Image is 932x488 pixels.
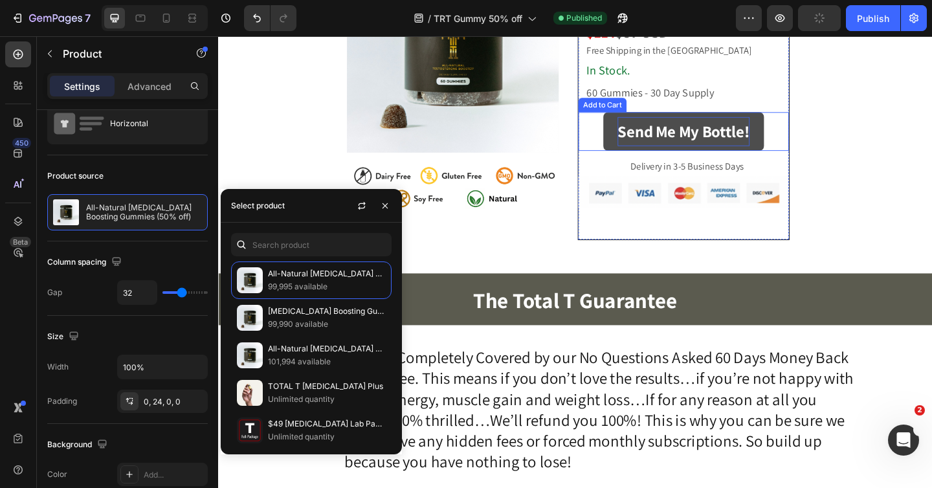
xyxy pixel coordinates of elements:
[401,133,619,151] p: Delivery in 3-5 Business Days
[137,452,775,474] p: because you have nothing to lose!
[237,342,263,368] img: collections
[5,5,96,31] button: 7
[394,69,441,81] div: Add to Cart
[137,406,775,429] p: aren’t 100% thrilled…We’ll refund you 100%! This is why you can be sure we
[268,318,386,331] p: 99,990 available
[231,233,392,256] input: Search in Settings & Advanced
[47,254,124,271] div: Column spacing
[47,469,67,480] div: Color
[85,10,91,26] p: 7
[268,355,386,368] p: 101,994 available
[142,135,368,191] img: gempages_493376303941026933-39052b4d-380f-45b6-a22c-2a569271b5e0.png
[268,280,386,293] p: 99,995 available
[110,109,189,139] div: Horizontal
[428,12,431,25] span: /
[915,405,925,416] span: 2
[268,380,386,393] p: TOTAL T [MEDICAL_DATA] Plus
[268,417,386,430] p: $49 [MEDICAL_DATA] Lab Package
[237,305,263,331] img: collections
[846,5,900,31] button: Publish
[118,281,157,304] input: Auto
[137,429,775,452] p: don’t have any hidden fees or forced monthly subscriptions. So build up
[268,430,386,443] p: Unlimited quantity
[12,138,31,148] div: 450
[144,469,205,481] div: Add...
[434,88,578,120] div: Send Me My Bottle!
[47,170,104,182] div: Product source
[419,83,594,125] button: Send Me My Bottle!
[237,267,263,293] img: collections
[278,272,500,302] strong: The Total T Guarantee
[47,395,77,407] div: Padding
[137,384,775,406] p: added energy, muscle gain and weight loss…If for any reason at all you
[401,9,581,23] span: Free Shipping in the [GEOGRAPHIC_DATA]
[10,237,31,247] div: Beta
[857,12,889,25] div: Publish
[237,380,263,406] img: collections
[47,436,110,454] div: Background
[144,396,205,408] div: 0, 24, 0, 0
[118,355,207,379] input: Auto
[566,12,602,24] span: Published
[47,287,62,298] div: Gap
[64,80,100,93] p: Settings
[128,80,172,93] p: Advanced
[231,200,285,212] div: Select product
[268,342,386,355] p: All-Natural [MEDICAL_DATA] Boosting Gummies
[268,305,386,318] p: [MEDICAL_DATA] Boosting Gummies (2 Bottles)
[47,361,69,373] div: Width
[392,153,621,187] img: gempages_493376303941026933-95aa2fd2-5e8e-4c44-99a5-62ee86a424d5.png
[137,338,775,361] p: You are Completely Covered by our No Questions Asked 60 Days Money Back
[237,417,263,443] img: collections
[888,425,919,456] iframe: Intercom live chat
[401,51,619,72] p: 60 Gummies - 30 Day Supply
[137,361,775,384] p: Guarantee. This means if you don’t love the results…if you’re not happy with
[401,29,448,46] span: In Stock.
[268,267,386,280] p: All-Natural [MEDICAL_DATA] Boosting Gummies (50% off)
[63,46,173,61] p: Product
[268,393,386,406] p: Unlimited quantity
[434,12,522,25] span: TRT Gummy 50% off
[47,328,82,346] div: Size
[86,203,202,221] p: All-Natural [MEDICAL_DATA] Boosting Gummies (50% off)
[244,5,296,31] div: Undo/Redo
[218,36,932,488] iframe: Design area
[53,199,79,225] img: product feature img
